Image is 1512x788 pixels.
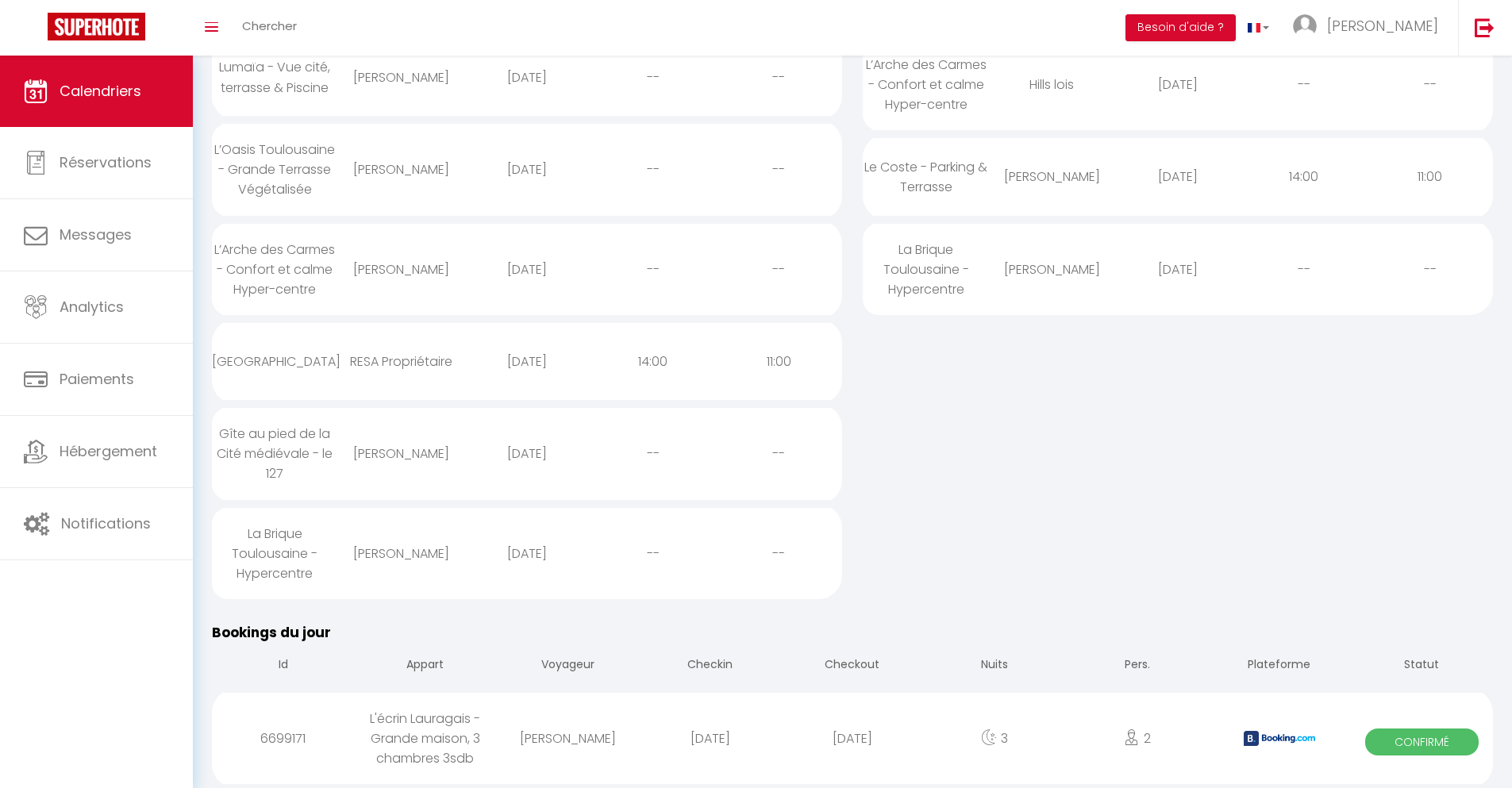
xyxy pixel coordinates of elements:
[48,13,145,40] img: Super Booking
[464,528,591,579] div: [DATE]
[863,39,989,130] div: L’Arche des Carmes - Confort et calme Hyper-centre
[212,508,338,599] div: La Brique Toulousaine - Hypercentre
[1244,731,1315,746] img: booking2.png
[1241,59,1367,110] div: --
[60,152,152,172] span: Réservations
[863,141,989,213] div: Le Coste - Parking & Terrasse
[781,644,923,689] th: Checkout
[212,623,331,642] span: Bookings du jour
[1475,17,1495,37] img: logout
[13,6,60,54] button: Ouvrir le widget de chat LiveChat
[464,144,591,195] div: [DATE]
[464,336,591,387] div: [DATE]
[212,336,338,387] div: [GEOGRAPHIC_DATA]
[1115,151,1241,202] div: [DATE]
[60,225,132,244] span: Messages
[1351,644,1493,689] th: Statut
[1367,59,1493,110] div: --
[338,528,464,579] div: [PERSON_NAME]
[716,428,842,479] div: --
[338,144,464,195] div: [PERSON_NAME]
[863,224,989,315] div: La Brique Toulousaine - Hypercentre
[924,713,1066,764] div: 3
[1293,14,1317,38] img: ...
[212,41,338,113] div: Lumaïa - Vue cité, terrasse & Piscine
[989,244,1115,295] div: [PERSON_NAME]
[464,428,591,479] div: [DATE]
[338,336,464,387] div: RESA Propriétaire
[1115,244,1241,295] div: [DATE]
[60,297,124,317] span: Analytics
[61,513,151,533] span: Notifications
[1241,151,1367,202] div: 14:00
[989,151,1115,202] div: [PERSON_NAME]
[1365,728,1479,755] span: Confirmé
[60,81,141,101] span: Calendriers
[354,644,496,689] th: Appart
[212,124,338,215] div: L’Oasis Toulousaine - Grande Terrasse Végétalisée
[590,528,716,579] div: --
[639,713,781,764] div: [DATE]
[1115,59,1241,110] div: [DATE]
[338,428,464,479] div: [PERSON_NAME]
[497,644,639,689] th: Voyageur
[1327,16,1438,36] span: [PERSON_NAME]
[242,17,297,34] span: Chercher
[716,244,842,295] div: --
[590,52,716,103] div: --
[1367,151,1493,202] div: 11:00
[716,336,842,387] div: 11:00
[464,52,591,103] div: [DATE]
[590,244,716,295] div: --
[1066,713,1208,764] div: 2
[212,644,354,689] th: Id
[716,144,842,195] div: --
[639,644,781,689] th: Checkin
[781,713,923,764] div: [DATE]
[497,713,639,764] div: [PERSON_NAME]
[590,144,716,195] div: --
[716,528,842,579] div: --
[716,52,842,103] div: --
[1367,244,1493,295] div: --
[212,224,338,315] div: L’Arche des Carmes - Confort et calme Hyper-centre
[1208,644,1350,689] th: Plateforme
[212,408,338,499] div: Gîte au pied de la Cité médiévale - le 127
[212,713,354,764] div: 6699171
[60,369,134,389] span: Paiements
[590,336,716,387] div: 14:00
[590,428,716,479] div: --
[338,244,464,295] div: [PERSON_NAME]
[60,441,157,461] span: Hébergement
[464,244,591,295] div: [DATE]
[354,693,496,784] div: L'écrin Lauragais - Grande maison, 3 chambres 3sdb
[338,52,464,103] div: [PERSON_NAME]
[924,644,1066,689] th: Nuits
[1066,644,1208,689] th: Pers.
[1241,244,1367,295] div: --
[989,59,1115,110] div: Hills lois
[1125,14,1236,41] button: Besoin d'aide ?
